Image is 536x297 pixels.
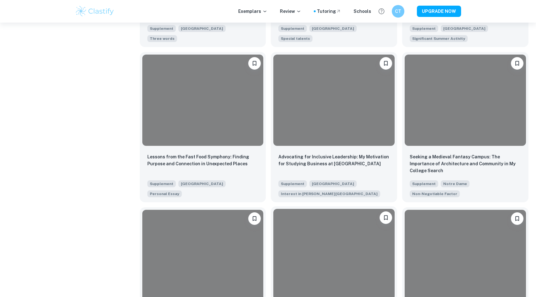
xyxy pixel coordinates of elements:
p: Exemplars [238,8,267,15]
a: Tutoring [317,8,341,15]
span: Interest in [PERSON_NAME][GEOGRAPHIC_DATA] [281,191,378,197]
span: [GEOGRAPHIC_DATA] [309,180,357,187]
button: Bookmark [511,212,523,225]
span: As Georgetown is a diverse community, the Admissions Committee would like to know more about you ... [147,190,182,197]
h6: CT [395,8,402,15]
button: Help and Feedback [376,6,387,17]
p: Review [280,8,301,15]
p: Seeking a Medieval Fantasy Campus: The Importance of Architecture and Community in My College Search [410,153,521,174]
span: Supplement [147,25,176,32]
button: Bookmark [380,57,392,70]
span: McDonough School of Business: Georgetown University’s McDonough School of Business provides gradu... [278,190,380,197]
span: Notre Dame [441,180,470,187]
span: [GEOGRAPHIC_DATA] [178,25,226,32]
span: [GEOGRAPHIC_DATA] [309,25,357,32]
span: What three words best describe you? [147,34,177,42]
span: [GEOGRAPHIC_DATA] [178,180,226,187]
button: Bookmark [511,57,523,70]
span: Supplement [410,180,438,187]
p: Lessons from the Fast Food Symphony: Finding Purpose and Connection in Unexpected Places [147,153,259,167]
span: Supplement [147,180,176,187]
span: Supplement [278,25,307,32]
span: Non-Negotiable Factor [412,191,457,197]
span: Special talents [281,36,310,41]
button: Bookmark [380,211,392,224]
p: Advocating for Inclusive Leadership: My Motivation for Studying Business at Georgetown University [278,153,390,167]
button: UPGRADE NOW [417,6,461,17]
span: Please elaborate on any special talents or skills you would like to highlight. [278,34,313,42]
a: BookmarkSeeking a Medieval Fantasy Campus: The Importance of Architecture and Community in My Col... [402,52,528,202]
span: Significant Summer Activity [412,36,465,41]
span: Supplement [278,180,307,187]
a: BookmarkAdvocating for Inclusive Leadership: My Motivation for Studying Business at Georgetown Un... [271,52,397,202]
span: [GEOGRAPHIC_DATA] [441,25,488,32]
span: Briefly discuss the significance to you of the school or summer activity in which you have been m... [410,34,468,42]
span: Everyone has different priorities when considering their higher education options and building th... [410,190,460,197]
span: Personal Essay [150,191,179,197]
button: Bookmark [248,57,261,70]
img: Clastify logo [75,5,115,18]
a: BookmarkLessons from the Fast Food Symphony: Finding Purpose and Connection in Unexpected PlacesS... [140,52,266,202]
button: CT [392,5,404,18]
a: Schools [354,8,371,15]
span: Three words [150,36,175,41]
span: Supplement [410,25,438,32]
button: Bookmark [248,212,261,225]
